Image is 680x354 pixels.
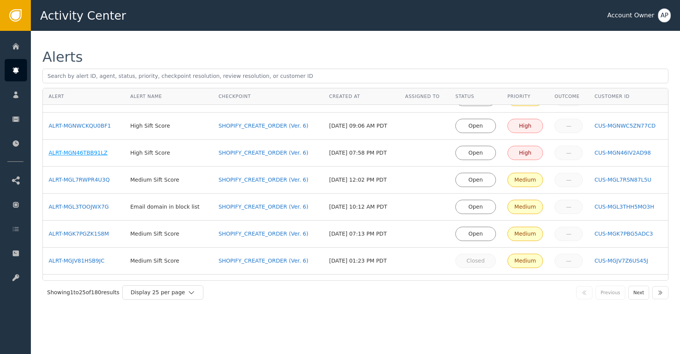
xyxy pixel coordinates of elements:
div: Medium [513,203,538,211]
div: Open [460,203,491,211]
div: Priority [507,93,543,100]
td: [DATE] 12:02 PM PDT [323,167,399,194]
a: ALRT-MGJV81HSB9JC [49,257,118,265]
div: — [560,149,578,157]
button: AP [658,8,671,22]
span: Activity Center [40,7,126,24]
a: ALRT-MGL7RWPR4U3Q [49,176,118,184]
button: Next [628,286,649,300]
td: [DATE] 07:13 PM PDT [323,221,399,248]
a: ALRT-MGK7PGZK1S8M [49,230,118,238]
div: Status [455,93,496,100]
div: Medium Sift Score [130,176,207,184]
div: — [560,257,578,265]
div: Customer ID [594,93,662,100]
div: High [513,122,538,130]
div: High Sift Score [130,149,207,157]
a: ALRT-MGN46TBB91LZ [49,149,118,157]
div: Email domain in block list [130,203,207,211]
div: High [513,149,538,157]
div: Open [460,230,491,238]
div: Assigned To [405,93,444,100]
div: — [560,176,578,184]
div: Open [460,122,491,130]
a: CUS-MGK7PBG5ADC3 [594,230,662,238]
td: [DATE] 09:06 AM PDT [323,113,399,140]
div: — [560,122,578,130]
div: Medium [513,257,538,265]
div: — [560,230,578,238]
td: [DATE] 07:58 PM PDT [323,140,399,167]
div: Created At [329,93,394,100]
a: CUS-MGNWC5ZN77CD [594,122,662,130]
div: Closed [460,257,491,265]
div: Medium Sift Score [130,257,207,265]
div: Alert Name [130,93,207,100]
div: Checkpoint [218,93,318,100]
div: Open [460,176,491,184]
a: ALRT-MGL3TOOJWX7G [49,203,118,211]
a: SHOPIFY_CREATE_ORDER (Ver. 6) [218,257,318,265]
a: SHOPIFY_CREATE_ORDER (Ver. 6) [218,176,318,184]
div: Medium [513,230,538,238]
div: Outcome [555,93,583,100]
div: Open [460,149,491,157]
div: Account Owner [607,11,654,20]
div: Alerts [42,50,83,64]
a: SHOPIFY_CREATE_ORDER (Ver. 6) [218,203,318,211]
a: ALRT-MGNWCKQU0BF1 [49,122,118,130]
a: CUS-MGL7RSN87L5U [594,176,662,184]
div: Display 25 per page [130,288,188,297]
td: [DATE] 01:23 PM PDT [323,248,399,275]
a: SHOPIFY_CREATE_ORDER (Ver. 6) [218,230,318,238]
a: CUS-MGJV7Z6US45J [594,257,662,265]
div: Medium [513,176,538,184]
div: High Sift Score [130,122,207,130]
a: CUS-MGL3THH5MO3H [594,203,662,211]
a: CUS-MGN46IV2AD98 [594,149,662,157]
button: Display 25 per page [122,285,203,300]
div: Medium Sift Score [130,230,207,238]
td: [DATE] 10:12 AM PDT [323,194,399,221]
input: Search by alert ID, agent, status, priority, checkpoint resolution, review resolution, or custome... [42,69,668,83]
a: SHOPIFY_CREATE_ORDER (Ver. 6) [218,149,318,157]
div: Alert [49,93,118,100]
div: — [560,203,578,211]
div: Showing 1 to 25 of 180 results [47,288,119,297]
a: SHOPIFY_CREATE_ORDER (Ver. 6) [218,122,318,130]
td: [DATE] 11:57 AM PDT [323,275,399,302]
